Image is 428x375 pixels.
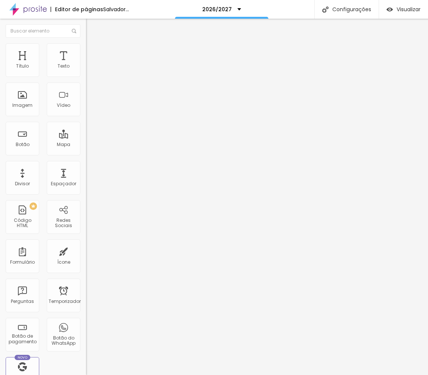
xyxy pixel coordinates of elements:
[379,2,428,17] button: Visualizar
[12,102,33,108] font: Imagem
[57,141,70,148] font: Mapa
[10,259,35,265] font: Formulário
[9,333,37,344] font: Botão de pagamento
[49,298,81,304] font: Temporizador
[387,6,393,13] img: view-1.svg
[14,217,31,229] font: Código HTML
[52,335,76,346] font: Botão do WhatsApp
[58,63,70,69] font: Texto
[55,217,72,229] font: Redes Sociais
[202,6,232,13] font: 2026/2027
[72,29,76,33] img: Ícone
[18,355,28,360] font: Novo
[51,180,76,187] font: Espaçador
[16,141,30,148] font: Botão
[57,102,70,108] font: Vídeo
[16,63,29,69] font: Título
[15,180,30,187] font: Divisor
[332,6,371,13] font: Configurações
[6,24,80,38] input: Buscar elemento
[57,259,70,265] font: Ícone
[397,6,421,13] font: Visualizar
[322,6,329,13] img: Ícone
[103,6,129,13] font: Salvador...
[11,298,34,304] font: Perguntas
[55,6,103,13] font: Editor de páginas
